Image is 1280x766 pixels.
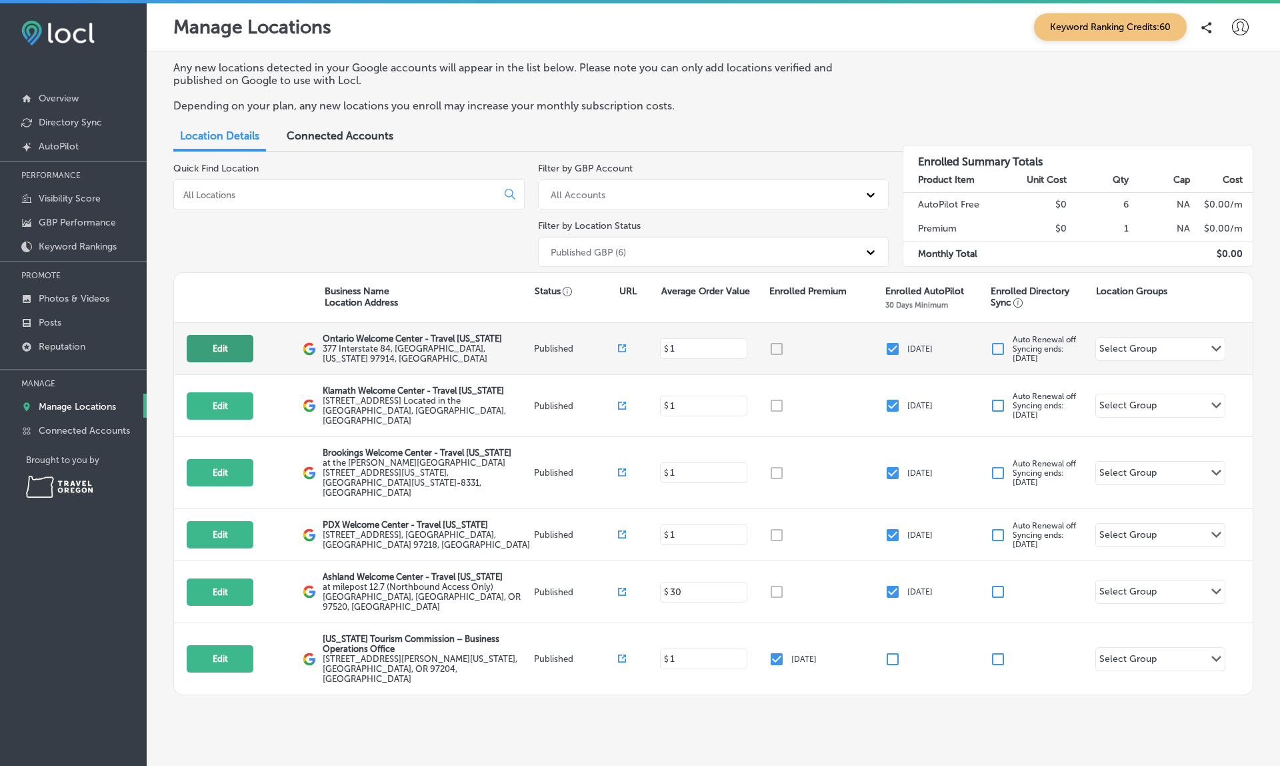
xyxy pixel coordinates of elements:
[1129,217,1191,242] td: NA
[661,286,750,297] p: Average Order Value
[39,293,109,304] p: Photos & Videos
[1006,217,1068,242] td: $0
[791,655,817,664] p: [DATE]
[885,286,964,297] p: Enrolled AutoPilot
[534,401,619,411] p: Published
[39,341,85,352] p: Reputation
[903,192,1006,217] td: AutoPilot Free
[903,217,1006,242] td: Premium
[1013,459,1076,487] p: Auto Renewal off
[538,163,633,174] label: Filter by GBP Account
[1013,335,1076,363] p: Auto Renewal off
[287,129,393,142] span: Connected Accounts
[323,386,531,396] p: Klamath Welcome Center - Travel [US_STATE]
[551,246,626,258] div: Published GBP (6)
[664,530,669,540] p: $
[173,61,875,87] p: Any new locations detected in your Google accounts will appear in the list below. Please note you...
[303,585,316,599] img: logo
[187,392,253,420] button: Edit
[325,286,398,308] p: Business Name Location Address
[1099,529,1157,544] div: Select Group
[907,587,933,597] p: [DATE]
[1013,530,1064,549] span: Syncing ends: [DATE]
[534,344,619,354] p: Published
[1006,168,1068,193] th: Unit Cost
[187,335,253,362] button: Edit
[1129,168,1191,193] th: Cap
[1099,653,1157,669] div: Select Group
[1013,344,1064,363] span: Syncing ends: [DATE]
[903,242,1006,266] td: Monthly Total
[907,344,933,354] p: [DATE]
[664,344,669,354] p: $
[1099,343,1157,358] div: Select Group
[1013,401,1064,420] span: Syncing ends: [DATE]
[173,16,331,38] p: Manage Locations
[303,399,316,412] img: logo
[535,286,619,297] p: Status
[664,655,669,664] p: $
[1067,168,1129,193] th: Qty
[885,300,948,310] p: 30 Days Minimum
[1013,392,1076,420] p: Auto Renewal off
[1191,192,1253,217] td: $ 0.00 /m
[323,520,531,530] p: PDX Welcome Center - Travel [US_STATE]
[39,117,102,128] p: Directory Sync
[1191,168,1253,193] th: Cost
[769,286,847,297] p: Enrolled Premium
[991,286,1089,308] p: Enrolled Directory Sync
[187,521,253,548] button: Edit
[1034,13,1187,41] span: Keyword Ranking Credits: 60
[323,458,531,498] label: at the [PERSON_NAME][GEOGRAPHIC_DATA] [STREET_ADDRESS][US_STATE] , [GEOGRAPHIC_DATA][US_STATE]-83...
[534,654,619,664] p: Published
[907,401,933,410] p: [DATE]
[1191,217,1253,242] td: $ 0.00 /m
[1099,467,1157,482] div: Select Group
[534,530,619,540] p: Published
[303,466,316,480] img: logo
[323,634,531,654] p: [US_STATE] Tourism Commission – Business Operations Office
[664,468,669,478] p: $
[21,21,95,45] img: fda3e92497d09a02dc62c9cd864e3231.png
[39,401,116,412] p: Manage Locations
[39,141,79,152] p: AutoPilot
[1067,192,1129,217] td: 6
[551,189,605,200] div: All Accounts
[918,174,975,185] strong: Product Item
[39,317,61,328] p: Posts
[1013,521,1076,549] p: Auto Renewal off
[303,653,316,666] img: logo
[664,401,669,410] p: $
[39,241,117,252] p: Keyword Rankings
[619,286,637,297] p: URL
[303,528,316,542] img: logo
[664,587,669,597] p: $
[26,455,147,465] p: Brought to you by
[1096,286,1167,297] p: Location Groups
[903,145,1253,168] h3: Enrolled Summary Totals
[534,587,619,597] p: Published
[173,163,259,174] label: Quick Find Location
[323,344,531,364] label: 377 Interstate 84 , [GEOGRAPHIC_DATA], [US_STATE] 97914, [GEOGRAPHIC_DATA]
[323,396,531,426] label: [STREET_ADDRESS] Located in the [GEOGRAPHIC_DATA] , [GEOGRAPHIC_DATA], [GEOGRAPHIC_DATA]
[1006,192,1068,217] td: $0
[187,645,253,673] button: Edit
[323,448,531,458] p: Brookings Welcome Center - Travel [US_STATE]
[323,572,531,582] p: Ashland Welcome Center - Travel [US_STATE]
[39,193,101,204] p: Visibility Score
[1067,217,1129,242] td: 1
[323,334,531,344] p: Ontario Welcome Center - Travel [US_STATE]
[303,342,316,356] img: logo
[187,579,253,606] button: Edit
[1191,242,1253,266] td: $ 0.00
[907,530,933,540] p: [DATE]
[1099,586,1157,601] div: Select Group
[1099,400,1157,415] div: Select Group
[323,654,531,684] label: [STREET_ADDRESS][PERSON_NAME][US_STATE] , [GEOGRAPHIC_DATA], OR 97204, [GEOGRAPHIC_DATA]
[173,99,875,112] p: Depending on your plan, any new locations you enroll may increase your monthly subscription costs.
[323,530,531,550] label: [STREET_ADDRESS] , [GEOGRAPHIC_DATA], [GEOGRAPHIC_DATA] 97218, [GEOGRAPHIC_DATA]
[39,217,116,228] p: GBP Performance
[1129,192,1191,217] td: NA
[323,582,531,612] label: at milepost 12.7 (Northbound Access Only) [GEOGRAPHIC_DATA] , [GEOGRAPHIC_DATA], OR 97520, [GEOGR...
[39,425,130,436] p: Connected Accounts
